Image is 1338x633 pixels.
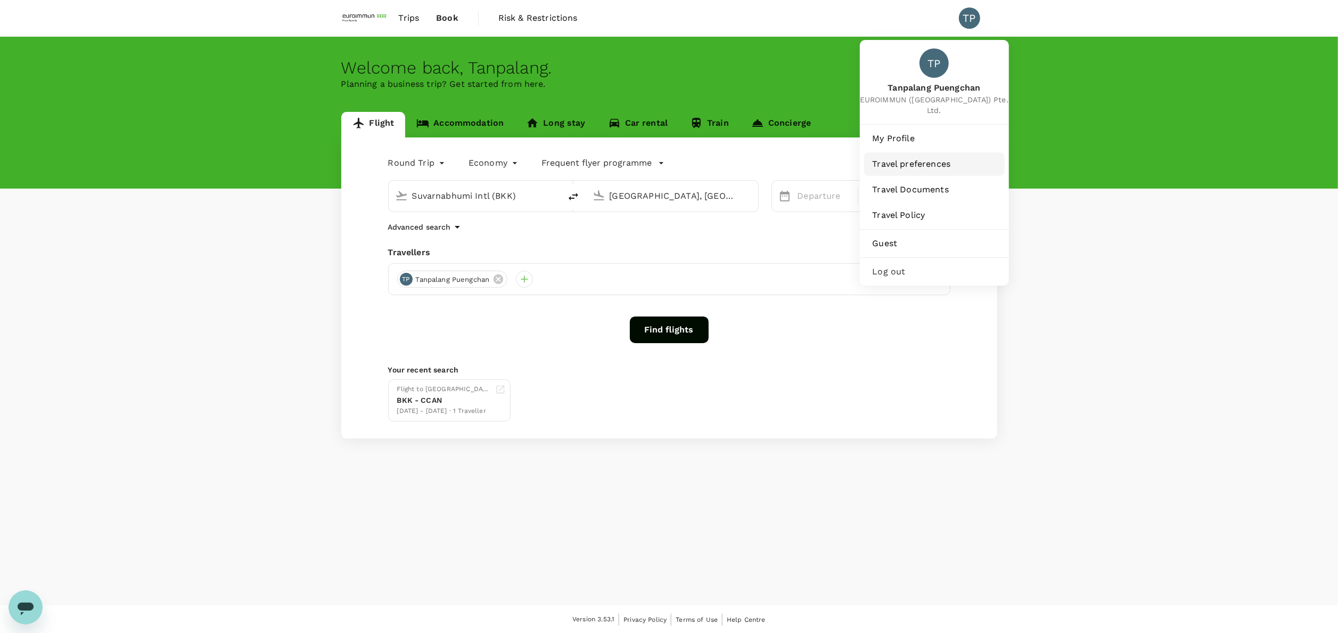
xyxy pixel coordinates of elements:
[676,616,718,623] span: Terms of Use
[873,132,996,145] span: My Profile
[623,614,667,626] a: Privacy Policy
[341,78,997,91] p: Planning a business trip? Get started from here.
[873,209,996,222] span: Travel Policy
[469,155,520,172] div: Economy
[341,112,406,137] a: Flight
[388,155,448,172] div: Round Trip
[388,222,451,232] p: Advanced search
[397,395,491,406] div: BKK - CCAN
[864,178,1005,201] a: Travel Documents
[920,48,949,78] div: TP
[498,12,578,25] span: Risk & Restrictions
[541,157,652,169] p: Frequent flyer programme
[341,6,390,30] img: EUROIMMUN (South East Asia) Pte. Ltd.
[751,194,753,197] button: Open
[740,112,822,137] a: Concierge
[873,237,996,250] span: Guest
[864,260,1005,283] div: Log out
[409,274,496,285] span: Tanpalang Puengchan
[541,157,664,169] button: Frequent flyer programme
[864,232,1005,255] a: Guest
[873,183,996,196] span: Travel Documents
[572,614,614,625] span: Version 3.53.1
[400,273,413,286] div: TP
[959,7,980,29] div: TP
[397,384,491,395] div: Flight to [GEOGRAPHIC_DATA]
[864,152,1005,176] a: Travel preferences
[623,616,667,623] span: Privacy Policy
[388,221,464,233] button: Advanced search
[679,112,740,137] a: Train
[860,94,1009,116] span: EUROIMMUN ([GEOGRAPHIC_DATA]) Pte. Ltd.
[405,112,515,137] a: Accommodation
[864,204,1005,227] a: Travel Policy
[873,265,996,278] span: Log out
[412,188,538,204] input: Depart from
[727,616,766,623] span: Help Centre
[388,246,950,259] div: Travellers
[397,271,508,288] div: TPTanpalang Puengchan
[9,590,43,624] iframe: Button to launch messaging window
[515,112,596,137] a: Long stay
[597,112,679,137] a: Car rental
[341,58,997,78] div: Welcome back , Tanpalang .
[676,614,718,626] a: Terms of Use
[398,12,419,25] span: Trips
[561,184,586,209] button: delete
[727,614,766,626] a: Help Centre
[864,127,1005,150] a: My Profile
[397,406,491,417] div: [DATE] - [DATE] · 1 Traveller
[388,364,950,375] p: Your recent search
[860,82,1009,94] span: Tanpalang Puengchan
[436,12,458,25] span: Book
[798,190,852,202] p: Departure
[553,194,555,197] button: Open
[630,316,709,343] button: Find flights
[610,188,736,204] input: Going to
[873,158,996,171] span: Travel preferences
